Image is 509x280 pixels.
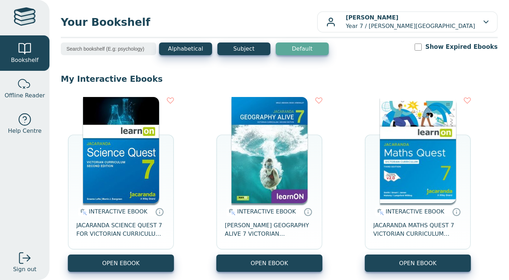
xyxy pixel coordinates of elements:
span: Sign out [13,265,36,274]
span: Help Centre [8,127,41,135]
p: Year 7 / [PERSON_NAME][GEOGRAPHIC_DATA] [346,13,475,30]
img: b87b3e28-4171-4aeb-a345-7fa4fe4e6e25.jpg [380,97,456,203]
a: Interactive eBooks are accessed online via the publisher’s portal. They contain interactive resou... [452,207,461,216]
p: My Interactive Ebooks [61,74,498,84]
input: Search bookshelf (E.g: psychology) [61,42,156,55]
span: Bookshelf [11,56,39,64]
button: Default [276,42,329,55]
b: [PERSON_NAME] [346,14,398,21]
button: OPEN EBOOK [365,255,471,272]
button: OPEN EBOOK [68,255,174,272]
img: interactive.svg [227,208,235,216]
span: JACARANDA MATHS QUEST 7 VICTORIAN CURRICULUM LEARNON EBOOK 3E [373,221,462,238]
span: JACARANDA SCIENCE QUEST 7 FOR VICTORIAN CURRICULUM LEARNON 2E EBOOK [76,221,165,238]
img: 329c5ec2-5188-ea11-a992-0272d098c78b.jpg [83,97,159,203]
img: cc9fd0c4-7e91-e911-a97e-0272d098c78b.jpg [232,97,308,203]
span: Offline Reader [5,91,45,100]
span: [PERSON_NAME] GEOGRAPHY ALIVE 7 VICTORIAN CURRICULUM LEARNON EBOOK 2E [225,221,314,238]
span: INTERACTIVE EBOOK [386,208,444,215]
a: Interactive eBooks are accessed online via the publisher’s portal. They contain interactive resou... [304,207,312,216]
button: OPEN EBOOK [216,255,322,272]
a: Interactive eBooks are accessed online via the publisher’s portal. They contain interactive resou... [155,207,164,216]
button: Alphabetical [159,42,212,55]
span: INTERACTIVE EBOOK [237,208,296,215]
button: Subject [217,42,270,55]
label: Show Expired Ebooks [425,42,498,51]
button: [PERSON_NAME]Year 7 / [PERSON_NAME][GEOGRAPHIC_DATA] [317,11,498,33]
span: INTERACTIVE EBOOK [89,208,147,215]
img: interactive.svg [78,208,87,216]
img: interactive.svg [375,208,384,216]
span: Your Bookshelf [61,14,317,30]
